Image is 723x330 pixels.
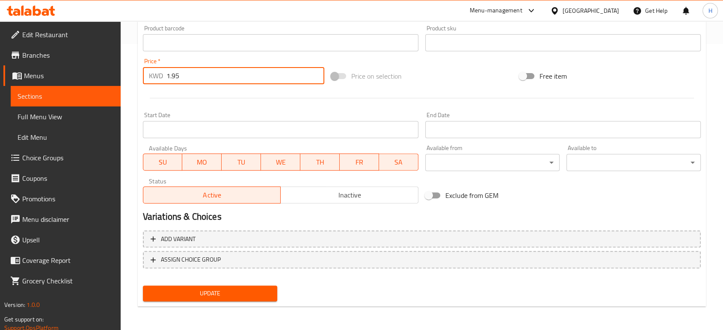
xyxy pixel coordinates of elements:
[182,153,222,171] button: MO
[264,156,297,168] span: WE
[22,255,114,265] span: Coverage Report
[261,153,300,171] button: WE
[143,251,701,268] button: ASSIGN CHOICE GROUP
[470,6,522,16] div: Menu-management
[300,153,340,171] button: TH
[24,71,114,81] span: Menus
[150,288,270,299] span: Update
[27,299,40,310] span: 1.0.0
[343,156,376,168] span: FR
[708,6,712,15] span: H
[3,65,121,86] a: Menus
[425,154,560,171] div: ​
[18,132,114,142] span: Edit Menu
[161,254,221,265] span: ASSIGN CHOICE GROUP
[11,127,121,147] a: Edit Menu
[539,71,567,81] span: Free item
[143,153,183,171] button: SU
[4,314,44,325] span: Get support on:
[3,189,121,209] a: Promotions
[304,156,336,168] span: TH
[425,34,701,51] input: Please enter product sku
[22,153,114,163] span: Choice Groups
[340,153,379,171] button: FR
[22,214,114,224] span: Menu disclaimer
[284,189,415,201] span: Inactive
[22,276,114,286] span: Grocery Checklist
[166,67,324,84] input: Please enter price
[143,230,701,248] button: Add variant
[143,286,277,301] button: Update
[22,235,114,245] span: Upsell
[22,194,114,204] span: Promotions
[186,156,218,168] span: MO
[4,299,25,310] span: Version:
[563,6,619,15] div: [GEOGRAPHIC_DATA]
[3,168,121,189] a: Coupons
[22,50,114,60] span: Branches
[382,156,415,168] span: SA
[11,106,121,127] a: Full Menu View
[147,156,179,168] span: SU
[143,210,701,223] h2: Variations & Choices
[280,186,418,203] button: Inactive
[566,154,701,171] div: ​
[445,190,498,200] span: Exclude from GEM
[3,230,121,250] a: Upsell
[147,189,278,201] span: Active
[3,250,121,271] a: Coverage Report
[379,153,418,171] button: SA
[11,86,121,106] a: Sections
[351,71,402,81] span: Price on selection
[22,173,114,183] span: Coupons
[225,156,258,168] span: TU
[143,186,281,203] button: Active
[22,29,114,40] span: Edit Restaurant
[3,147,121,168] a: Choice Groups
[3,24,121,45] a: Edit Restaurant
[3,45,121,65] a: Branches
[149,71,163,81] p: KWD
[3,271,121,291] a: Grocery Checklist
[222,153,261,171] button: TU
[18,112,114,122] span: Full Menu View
[3,209,121,230] a: Menu disclaimer
[161,234,196,245] span: Add variant
[143,34,418,51] input: Please enter product barcode
[18,91,114,101] span: Sections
